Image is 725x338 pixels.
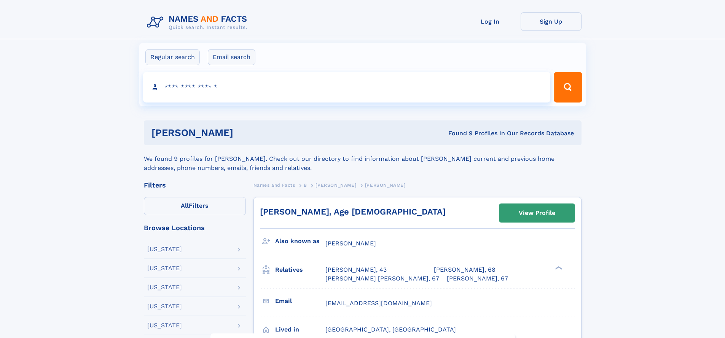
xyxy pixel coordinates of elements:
[275,323,325,336] h3: Lived in
[145,49,200,65] label: Regular search
[143,72,551,103] input: search input
[325,240,376,247] span: [PERSON_NAME]
[147,303,182,309] div: [US_STATE]
[304,180,307,190] a: B
[260,207,446,216] a: [PERSON_NAME], Age [DEMOGRAPHIC_DATA]
[325,266,387,274] a: [PERSON_NAME], 43
[434,266,496,274] a: [PERSON_NAME], 68
[553,266,562,271] div: ❯
[144,182,246,189] div: Filters
[447,274,508,283] a: [PERSON_NAME], 67
[341,129,574,138] div: Found 9 Profiles In Our Records Database
[554,72,582,103] button: Search Button
[275,235,325,248] h3: Also known as
[208,49,255,65] label: Email search
[315,183,356,188] span: [PERSON_NAME]
[151,128,341,138] h1: [PERSON_NAME]
[144,12,253,33] img: Logo Names and Facts
[275,263,325,276] h3: Relatives
[519,204,555,222] div: View Profile
[144,197,246,215] label: Filters
[275,295,325,308] h3: Email
[181,202,189,209] span: All
[147,284,182,290] div: [US_STATE]
[325,274,439,283] a: [PERSON_NAME] [PERSON_NAME], 67
[325,326,456,333] span: [GEOGRAPHIC_DATA], [GEOGRAPHIC_DATA]
[147,246,182,252] div: [US_STATE]
[144,145,582,173] div: We found 9 profiles for [PERSON_NAME]. Check out our directory to find information about [PERSON_...
[253,180,295,190] a: Names and Facts
[147,322,182,328] div: [US_STATE]
[365,183,406,188] span: [PERSON_NAME]
[521,12,582,31] a: Sign Up
[499,204,575,222] a: View Profile
[147,265,182,271] div: [US_STATE]
[144,224,246,231] div: Browse Locations
[315,180,356,190] a: [PERSON_NAME]
[460,12,521,31] a: Log In
[304,183,307,188] span: B
[325,300,432,307] span: [EMAIL_ADDRESS][DOMAIN_NAME]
